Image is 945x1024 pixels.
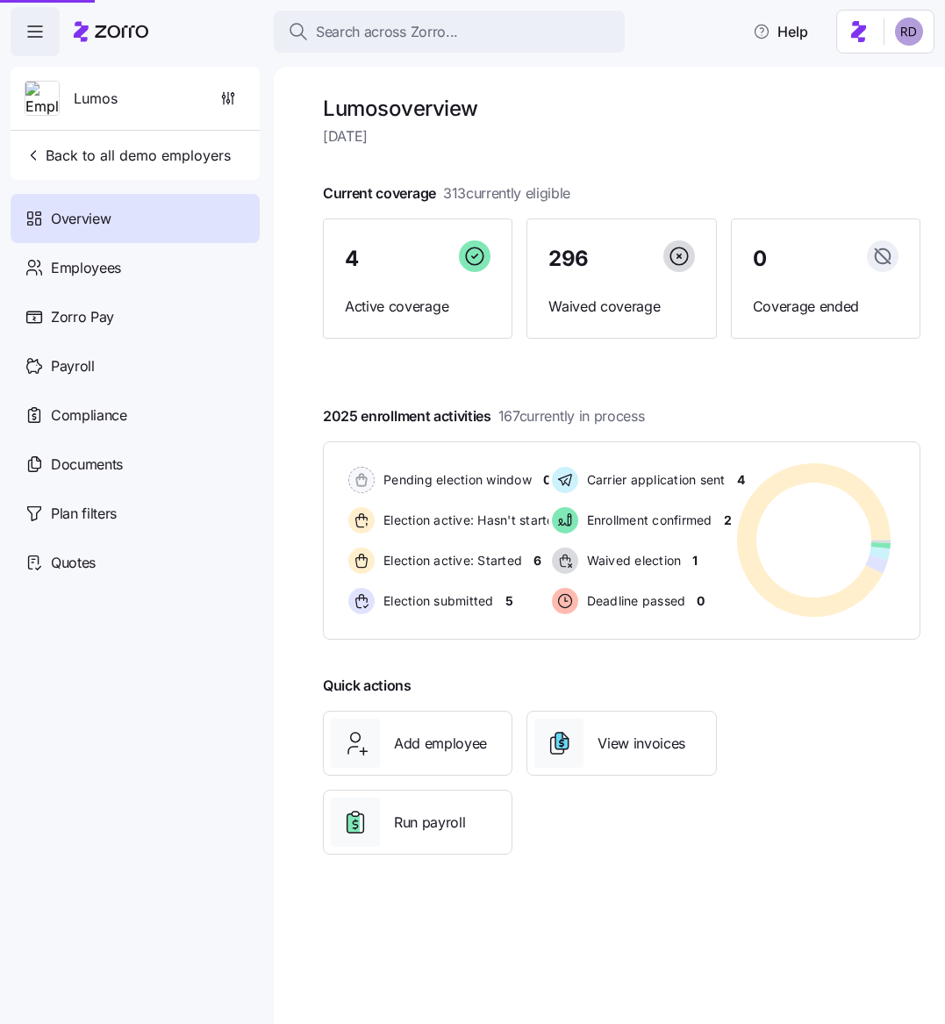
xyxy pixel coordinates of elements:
[11,243,260,292] a: Employees
[74,88,118,110] span: Lumos
[323,405,644,427] span: 2025 enrollment activities
[753,296,898,318] span: Coverage ended
[11,194,260,243] a: Overview
[598,733,685,755] span: View invoices
[345,296,490,318] span: Active coverage
[274,11,625,53] button: Search across Zorro...
[582,592,686,610] span: Deadline passed
[753,21,808,42] span: Help
[11,489,260,538] a: Plan filters
[895,18,923,46] img: 6d862e07fa9c5eedf81a4422c42283ac
[51,503,117,525] span: Plan filters
[323,675,412,697] span: Quick actions
[323,183,570,204] span: Current coverage
[697,592,705,610] span: 0
[394,812,465,834] span: Run payroll
[378,512,562,529] span: Election active: Hasn't started
[548,296,694,318] span: Waived coverage
[51,552,96,574] span: Quotes
[25,82,59,117] img: Employer logo
[323,125,920,147] span: [DATE]
[11,292,260,341] a: Zorro Pay
[394,733,487,755] span: Add employee
[11,390,260,440] a: Compliance
[11,341,260,390] a: Payroll
[11,440,260,489] a: Documents
[498,405,645,427] span: 167 currently in process
[753,248,767,269] span: 0
[51,454,123,476] span: Documents
[692,552,698,569] span: 1
[345,248,359,269] span: 4
[582,471,726,489] span: Carrier application sent
[548,248,589,269] span: 296
[51,257,121,279] span: Employees
[51,355,95,377] span: Payroll
[25,145,231,166] span: Back to all demo employers
[378,471,532,489] span: Pending election window
[378,592,494,610] span: Election submitted
[51,306,114,328] span: Zorro Pay
[51,208,111,230] span: Overview
[378,552,522,569] span: Election active: Started
[443,183,570,204] span: 313 currently eligible
[739,14,822,49] button: Help
[582,512,712,529] span: Enrollment confirmed
[323,95,920,122] h1: Lumos overview
[51,405,127,426] span: Compliance
[505,592,513,610] span: 5
[11,538,260,587] a: Quotes
[18,138,238,173] button: Back to all demo employers
[316,21,458,43] span: Search across Zorro...
[582,552,682,569] span: Waived election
